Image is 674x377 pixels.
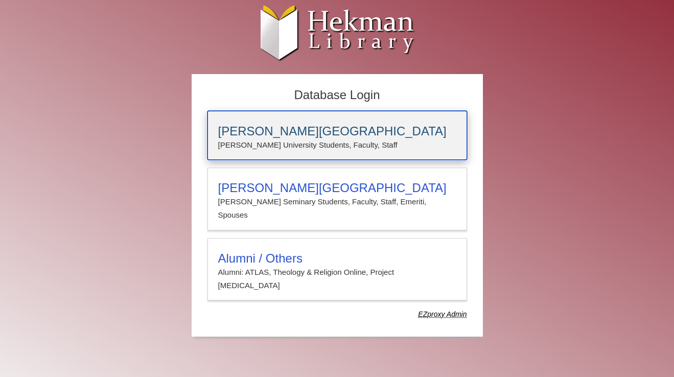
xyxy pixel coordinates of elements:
summary: Alumni / OthersAlumni: ATLAS, Theology & Religion Online, Project [MEDICAL_DATA] [218,251,456,293]
h3: [PERSON_NAME][GEOGRAPHIC_DATA] [218,124,456,138]
a: [PERSON_NAME][GEOGRAPHIC_DATA][PERSON_NAME] Seminary Students, Faculty, Staff, Emeriti, Spouses [207,168,467,230]
p: [PERSON_NAME] University Students, Faculty, Staff [218,138,456,152]
a: [PERSON_NAME][GEOGRAPHIC_DATA][PERSON_NAME] University Students, Faculty, Staff [207,111,467,160]
h2: Database Login [202,85,472,106]
h3: Alumni / Others [218,251,456,266]
h3: [PERSON_NAME][GEOGRAPHIC_DATA] [218,181,456,195]
p: [PERSON_NAME] Seminary Students, Faculty, Staff, Emeriti, Spouses [218,195,456,222]
dfn: Use Alumni login [418,310,467,318]
p: Alumni: ATLAS, Theology & Religion Online, Project [MEDICAL_DATA] [218,266,456,293]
